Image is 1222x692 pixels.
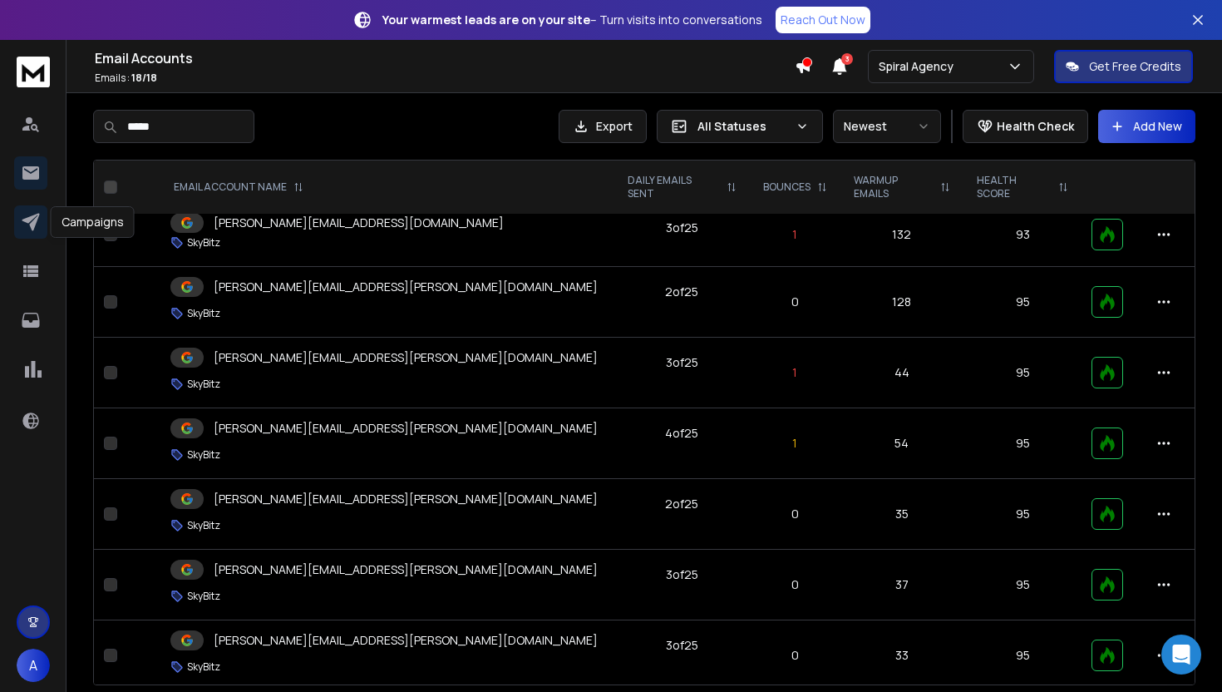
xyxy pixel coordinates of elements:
div: 4 of 25 [665,425,698,442]
p: BOUNCES [763,180,811,194]
p: SkyBitz [187,660,220,674]
div: Open Intercom Messenger [1161,635,1201,675]
p: [PERSON_NAME][EMAIL_ADDRESS][PERSON_NAME][DOMAIN_NAME] [214,632,598,649]
td: 95 [963,338,1082,408]
p: 1 [760,435,830,452]
p: SkyBitz [187,519,220,532]
p: [PERSON_NAME][EMAIL_ADDRESS][PERSON_NAME][DOMAIN_NAME] [214,279,598,295]
p: 0 [760,576,830,593]
td: 37 [840,550,964,620]
strong: Your warmest leads are on your site [382,12,590,27]
p: SkyBitz [187,307,220,320]
span: 18 / 18 [131,71,157,85]
td: 128 [840,267,964,338]
p: SkyBitz [187,448,220,462]
div: 3 of 25 [666,637,698,654]
td: 44 [840,338,964,408]
div: Campaigns [51,206,135,238]
td: 33 [840,620,964,691]
button: Export [559,110,647,143]
p: All Statuses [697,118,789,135]
a: Reach Out Now [776,7,870,33]
h1: Email Accounts [95,48,795,68]
p: SkyBitz [187,378,220,391]
p: 1 [760,364,830,381]
button: A [17,649,50,682]
p: Get Free Credits [1089,58,1181,75]
td: 95 [963,620,1082,691]
td: 93 [963,203,1082,267]
p: [PERSON_NAME][EMAIL_ADDRESS][PERSON_NAME][DOMAIN_NAME] [214,491,598,507]
button: Newest [833,110,941,143]
p: 1 [760,226,830,243]
p: 0 [760,647,830,664]
p: DAILY EMAILS SENT [628,174,720,200]
button: Health Check [963,110,1088,143]
p: – Turn visits into conversations [382,12,762,28]
p: HEALTH SCORE [977,174,1052,200]
div: 2 of 25 [665,284,698,300]
td: 35 [840,479,964,550]
p: [PERSON_NAME][EMAIL_ADDRESS][PERSON_NAME][DOMAIN_NAME] [214,349,598,366]
p: WARMUP EMAILS [854,174,934,200]
p: Reach Out Now [781,12,865,28]
td: 95 [963,550,1082,620]
td: 132 [840,203,964,267]
p: [PERSON_NAME][EMAIL_ADDRESS][PERSON_NAME][DOMAIN_NAME] [214,561,598,578]
div: 3 of 25 [666,566,698,583]
p: Spiral Agency [879,58,960,75]
td: 95 [963,267,1082,338]
p: [PERSON_NAME][EMAIL_ADDRESS][PERSON_NAME][DOMAIN_NAME] [214,420,598,437]
div: 2 of 25 [665,496,698,512]
img: logo [17,57,50,87]
td: 95 [963,479,1082,550]
p: SkyBitz [187,236,220,250]
td: 54 [840,408,964,479]
button: Get Free Credits [1054,50,1193,83]
p: Emails : [95,72,795,85]
p: 0 [760,506,830,522]
div: 3 of 25 [666,220,698,236]
td: 95 [963,408,1082,479]
button: Add New [1098,110,1195,143]
p: SkyBitz [187,590,220,603]
div: EMAIL ACCOUNT NAME [174,180,303,194]
p: 0 [760,294,830,310]
p: [PERSON_NAME][EMAIL_ADDRESS][DOMAIN_NAME] [214,215,504,231]
div: 3 of 25 [666,354,698,371]
span: 3 [841,53,853,65]
p: Health Check [997,118,1074,135]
